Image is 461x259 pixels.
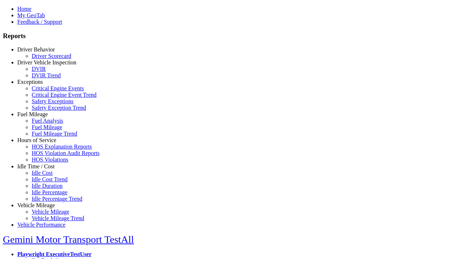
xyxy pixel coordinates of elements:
a: DVIR Trend [32,72,61,78]
a: Safety Exception Trend [32,105,86,111]
a: Critical Engine Events [32,85,84,91]
a: Fuel Mileage Trend [32,131,77,137]
a: Home [17,6,31,12]
a: My GeoTab [17,12,45,18]
a: Hours of Service [17,137,56,143]
a: HOS Explanation Reports [32,144,92,150]
a: Vehicle Mileage Trend [32,215,84,221]
a: Fuel Analysis [32,118,63,124]
a: Idle Cost [32,170,53,176]
h3: Reports [3,32,458,40]
a: DVIR [32,66,46,72]
a: Idle Cost Trend [32,176,68,182]
a: Driver Vehicle Inspection [17,59,76,65]
a: Fuel Mileage [32,124,62,130]
a: HOS Violations [32,156,68,163]
a: Gemini Motor Transport TestAll [3,234,134,245]
a: Idle Percentage [32,189,67,195]
a: Driver Scorecard [32,53,71,59]
a: Safety Exceptions [32,98,73,104]
a: Idle Time / Cost [17,163,55,169]
a: Exceptions [17,79,43,85]
a: HOS Violation Trend [32,163,81,169]
a: Vehicle Mileage [17,202,55,208]
a: Driver Behavior [17,46,55,53]
a: Vehicle Performance [17,222,66,228]
a: Fuel Mileage [17,111,48,117]
a: Critical Engine Event Trend [32,92,97,98]
a: Feedback / Support [17,19,62,25]
a: Idle Duration [32,183,63,189]
a: Vehicle Mileage [32,209,69,215]
a: HOS Violation Audit Reports [32,150,100,156]
a: Idle Percentage Trend [32,196,82,202]
a: Playwright ExecutiveTestUser [17,251,91,257]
